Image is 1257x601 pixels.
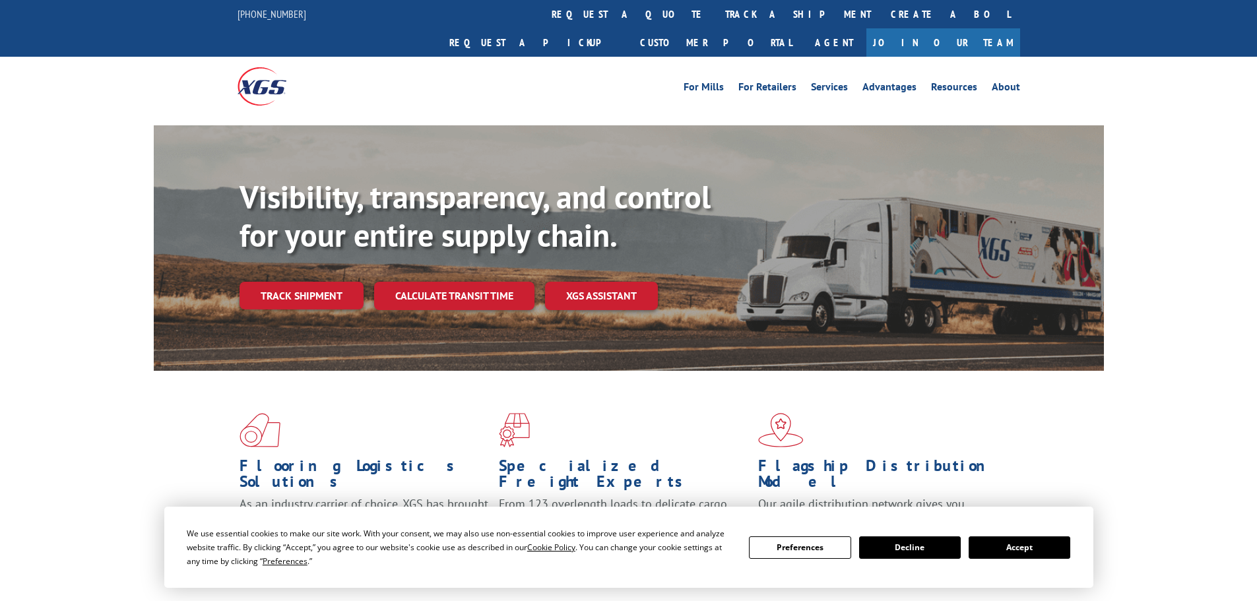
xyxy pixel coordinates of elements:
[862,82,917,96] a: Advantages
[499,496,748,555] p: From 123 overlength loads to delicate cargo, our experienced staff knows the best way to move you...
[499,458,748,496] h1: Specialized Freight Experts
[439,28,630,57] a: Request a pickup
[545,282,658,310] a: XGS ASSISTANT
[738,82,796,96] a: For Retailers
[859,536,961,559] button: Decline
[811,82,848,96] a: Services
[992,82,1020,96] a: About
[374,282,534,310] a: Calculate transit time
[187,526,733,568] div: We use essential cookies to make our site work. With your consent, we may also use non-essential ...
[240,413,280,447] img: xgs-icon-total-supply-chain-intelligence-red
[164,507,1093,588] div: Cookie Consent Prompt
[630,28,802,57] a: Customer Portal
[969,536,1070,559] button: Accept
[240,176,711,255] b: Visibility, transparency, and control for your entire supply chain.
[758,496,1001,527] span: Our agile distribution network gives you nationwide inventory management on demand.
[758,413,804,447] img: xgs-icon-flagship-distribution-model-red
[240,282,364,309] a: Track shipment
[240,496,488,543] span: As an industry carrier of choice, XGS has brought innovation and dedication to flooring logistics...
[758,458,1008,496] h1: Flagship Distribution Model
[527,542,575,553] span: Cookie Policy
[263,555,307,567] span: Preferences
[684,82,724,96] a: For Mills
[238,7,306,20] a: [PHONE_NUMBER]
[802,28,866,57] a: Agent
[240,458,489,496] h1: Flooring Logistics Solutions
[499,413,530,447] img: xgs-icon-focused-on-flooring-red
[931,82,977,96] a: Resources
[749,536,851,559] button: Preferences
[866,28,1020,57] a: Join Our Team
